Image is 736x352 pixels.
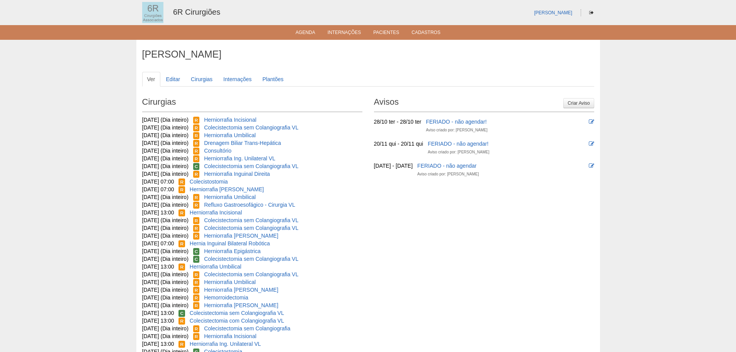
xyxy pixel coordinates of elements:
[193,279,200,286] span: Reservada
[142,155,189,162] span: [DATE] (Dia inteiro)
[563,98,594,108] a: Criar Aviso
[193,271,200,278] span: Reservada
[193,117,200,124] span: Reservada
[142,132,189,138] span: [DATE] (Dia inteiro)
[193,202,200,209] span: Reservada
[193,248,200,255] span: Confirmada
[204,155,275,162] a: Herniorrafia Ing. Unilateral VL
[296,30,315,37] a: Agenda
[142,140,189,146] span: [DATE] (Dia inteiro)
[204,325,290,332] a: Colecistectomia sem Colangiografia
[193,132,200,139] span: Reservada
[374,140,423,148] div: 20/11 qui - 20/11 qui
[190,318,284,324] a: Colecistectomia com Colangiografia VL
[142,325,189,332] span: [DATE] (Dia inteiro)
[204,202,295,208] a: Refluxo Gastroesofágico - Cirurgia VL
[178,341,185,348] span: Reservada
[204,287,278,293] a: Herniorrafia [PERSON_NAME]
[204,124,298,131] a: Colecistectomia sem Colangiografia VL
[142,333,189,339] span: [DATE] (Dia inteiro)
[193,155,200,162] span: Reservada
[193,325,200,332] span: Reservada
[374,118,422,126] div: 28/10 ter - 28/10 ter
[204,217,298,223] a: Colecistectomia sem Colangiografia VL
[142,209,174,216] span: [DATE] 13:00
[204,194,256,200] a: Herniorrafia Umbilical
[204,279,256,285] a: Herniorrafia Umbilical
[204,163,298,169] a: Colecistectomia sem Colangiografia VL
[178,179,185,185] span: Reservada
[417,170,479,178] div: Aviso criado por: [PERSON_NAME]
[142,310,174,316] span: [DATE] 13:00
[193,171,200,178] span: Reservada
[534,10,572,15] a: [PERSON_NAME]
[178,318,185,325] span: Reservada
[193,140,200,147] span: Reservada
[374,162,413,170] div: [DATE] - [DATE]
[193,287,200,294] span: Reservada
[204,333,256,339] a: Herniorrafia Incisional
[257,72,288,87] a: Plantões
[142,271,189,277] span: [DATE] (Dia inteiro)
[178,310,185,317] span: Confirmada
[142,240,174,247] span: [DATE] 07:00
[142,225,189,231] span: [DATE] (Dia inteiro)
[589,141,594,146] i: Editar
[204,294,248,301] a: Hemorroidectomia
[142,217,189,223] span: [DATE] (Dia inteiro)
[190,341,261,347] a: Herniorrafia Ing. Unilateral VL
[142,202,189,208] span: [DATE] (Dia inteiro)
[426,126,487,134] div: Aviso criado por: [PERSON_NAME]
[373,30,399,37] a: Pacientes
[411,30,440,37] a: Cadastros
[142,117,189,123] span: [DATE] (Dia inteiro)
[142,124,189,131] span: [DATE] (Dia inteiro)
[204,148,231,154] a: Consultório
[193,302,200,309] span: Reservada
[589,119,594,124] i: Editar
[142,49,594,59] h1: [PERSON_NAME]
[178,240,185,247] span: Reservada
[589,10,593,15] i: Sair
[142,94,362,112] h2: Cirurgias
[218,72,257,87] a: Internações
[204,256,298,262] a: Colecistectomia sem Colangiografia VL
[190,264,241,270] a: Herniorrafia Umbilical
[589,163,594,168] i: Editar
[142,194,189,200] span: [DATE] (Dia inteiro)
[193,333,200,340] span: Reservada
[193,124,200,131] span: Reservada
[204,140,281,146] a: Drenagem Biliar Trans-Hepática
[193,217,200,224] span: Reservada
[178,264,185,270] span: Reservada
[204,248,260,254] a: Herniorrafia Epigástrica
[142,171,189,177] span: [DATE] (Dia inteiro)
[142,279,189,285] span: [DATE] (Dia inteiro)
[374,94,594,112] h2: Avisos
[142,72,160,87] a: Ver
[190,209,242,216] a: Herniorrafia Incisional
[190,186,264,192] a: Herniorrafia [PERSON_NAME]
[142,233,189,239] span: [DATE] (Dia inteiro)
[193,233,200,240] span: Reservada
[142,302,189,308] span: [DATE] (Dia inteiro)
[428,141,488,147] a: FERIADO - não agendar!
[178,186,185,193] span: Reservada
[193,148,200,155] span: Reservada
[193,194,200,201] span: Reservada
[190,310,284,316] a: Colecistectomia sem Colangiografia VL
[204,225,298,231] a: Colecistectomia sem Colangiografia VL
[426,119,486,125] a: FERIADO - não agendar!
[193,163,200,170] span: Confirmada
[204,132,256,138] a: Herniorrafia Umbilical
[417,163,476,169] a: FERIADO - não agendar
[193,256,200,263] span: Confirmada
[204,117,256,123] a: Herniorrafia Incisional
[204,302,278,308] a: Herniorrafia [PERSON_NAME]
[204,171,270,177] a: Herniorrafia Inguinal Direita
[142,294,189,301] span: [DATE] (Dia inteiro)
[142,186,174,192] span: [DATE] 07:00
[142,148,189,154] span: [DATE] (Dia inteiro)
[193,225,200,232] span: Reservada
[142,341,174,347] span: [DATE] 13:00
